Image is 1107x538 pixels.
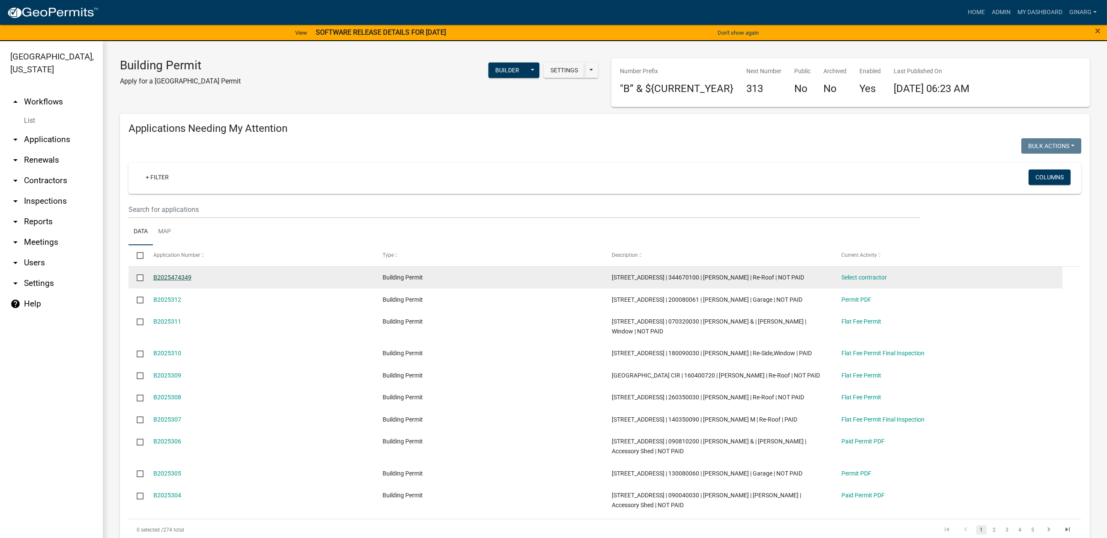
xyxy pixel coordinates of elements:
[153,438,181,445] a: B2025306
[841,274,887,281] a: Select contractor
[841,470,871,477] a: Permit PDF
[612,372,820,379] span: 85219 SOUTH ISLAND CIR | 160400720 | HOFFMAN,BARRY A | Re-Roof | NOT PAID
[612,438,806,455] span: 21948 MOCCASIN RD | 090810200 | SHANKS,BRIAN D & | DEBRA J SHANKS | Accessory Shed | NOT PAID
[153,372,181,379] a: B2025309
[153,394,181,401] a: B2025308
[316,28,446,36] strong: SOFTWARE RELEASE DETAILS FOR [DATE]
[841,252,877,258] span: Current Activity
[714,26,762,40] button: Don't show again
[841,296,871,303] a: Permit PDF
[153,274,191,281] a: B2025474349
[794,83,811,95] h4: No
[1059,525,1076,535] a: go to last page
[1014,4,1066,21] a: My Dashboard
[794,67,811,76] p: Public
[120,76,241,86] p: Apply for a [GEOGRAPHIC_DATA] Permit
[841,492,885,499] a: Paid Permit PDF
[1066,4,1100,21] a: ginarg
[10,278,21,288] i: arrow_drop_down
[383,492,423,499] span: Building Permit
[544,62,585,78] button: Settings
[1095,26,1101,36] button: Close
[129,245,145,266] datatable-header-cell: Select
[10,155,21,165] i: arrow_drop_down
[383,274,423,281] span: Building Permit
[1041,525,1057,535] a: go to next page
[1021,138,1081,154] button: Bulk Actions
[120,58,241,73] h3: Building Permit
[383,372,423,379] span: Building Permit
[988,523,1001,537] li: page 2
[964,4,988,21] a: Home
[841,372,881,379] a: Flat Fee Permit
[153,416,181,423] a: B2025307
[129,122,1081,135] h4: Applications Needing My Attention
[612,252,638,258] span: Description
[823,67,847,76] p: Archived
[1029,169,1071,185] button: Columns
[10,196,21,206] i: arrow_drop_down
[10,97,21,107] i: arrow_drop_up
[153,470,181,477] a: B2025305
[383,318,423,325] span: Building Permit
[746,67,781,76] p: Next Number
[153,252,200,258] span: Application Number
[10,237,21,247] i: arrow_drop_down
[841,394,881,401] a: Flat Fee Permit
[612,416,797,423] span: 22916 715TH AVE | 140350090 | FINKE-PIKE,GRETCHEN M | Re-Roof | PAID
[939,525,955,535] a: go to first page
[620,83,733,95] h4: "B” & ${CURRENT_YEAR}
[153,296,181,303] a: B2025312
[1026,523,1039,537] li: page 5
[383,394,423,401] span: Building Permit
[894,67,969,76] p: Last Published On
[153,218,176,246] a: Map
[129,201,920,218] input: Search for applications
[145,245,374,266] datatable-header-cell: Application Number
[10,134,21,145] i: arrow_drop_down
[383,416,423,423] span: Building Permit
[620,67,733,76] p: Number Prefix
[488,62,526,78] button: Builder
[383,252,394,258] span: Type
[612,318,806,335] span: 16971 810TH AVE | 070320030 | THIMMESCH,CHARLES & | PAULA THIMMESCH | Window | NOT PAID
[823,83,847,95] h4: No
[841,350,924,357] a: Flat Fee Permit Final Inspection
[374,245,604,266] datatable-header-cell: Type
[612,470,802,477] span: 26157 740TH AVE | 130080060 | FARROW,LEON E | Garage | NOT PAID
[383,296,423,303] span: Building Permit
[612,394,804,401] span: 205 MAIN ST W | 260350030 | DOBBERSTEIN,BENNETT | Re-Roof | NOT PAID
[10,217,21,227] i: arrow_drop_down
[292,26,311,40] a: View
[153,492,181,499] a: B2025304
[604,245,833,266] datatable-header-cell: Description
[139,169,176,185] a: + Filter
[10,175,21,186] i: arrow_drop_down
[612,350,812,357] span: 32239 760TH ST | 180090030 | CLARK,DEBORAH E | Re-Side,Window | PAID
[612,296,802,303] span: 32033 630TH AVE | 200080061 | KROEGER,BRANDON L | Garage | NOT PAID
[833,245,1062,266] datatable-header-cell: Current Activity
[957,525,974,535] a: go to previous page
[1015,525,1025,535] a: 4
[10,299,21,309] i: help
[1014,523,1026,537] li: page 4
[1028,525,1038,535] a: 5
[841,318,881,325] a: Flat Fee Permit
[612,274,804,281] span: 21950 733RD AVE | 344670100 | BURKARD,ALEX R | Re-Roof | NOT PAID
[383,470,423,477] span: Building Permit
[975,523,988,537] li: page 1
[153,350,181,357] a: B2025310
[1001,523,1014,537] li: page 3
[988,4,1014,21] a: Admin
[383,350,423,357] span: Building Permit
[746,83,781,95] h4: 313
[10,258,21,268] i: arrow_drop_down
[841,438,885,445] a: Paid Permit PDF
[976,525,987,535] a: 1
[129,218,153,246] a: Data
[137,527,163,533] span: 0 selected /
[1095,25,1101,37] span: ×
[894,83,969,95] span: [DATE] 06:23 AM
[841,416,924,423] a: Flat Fee Permit Final Inspection
[1002,525,1012,535] a: 3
